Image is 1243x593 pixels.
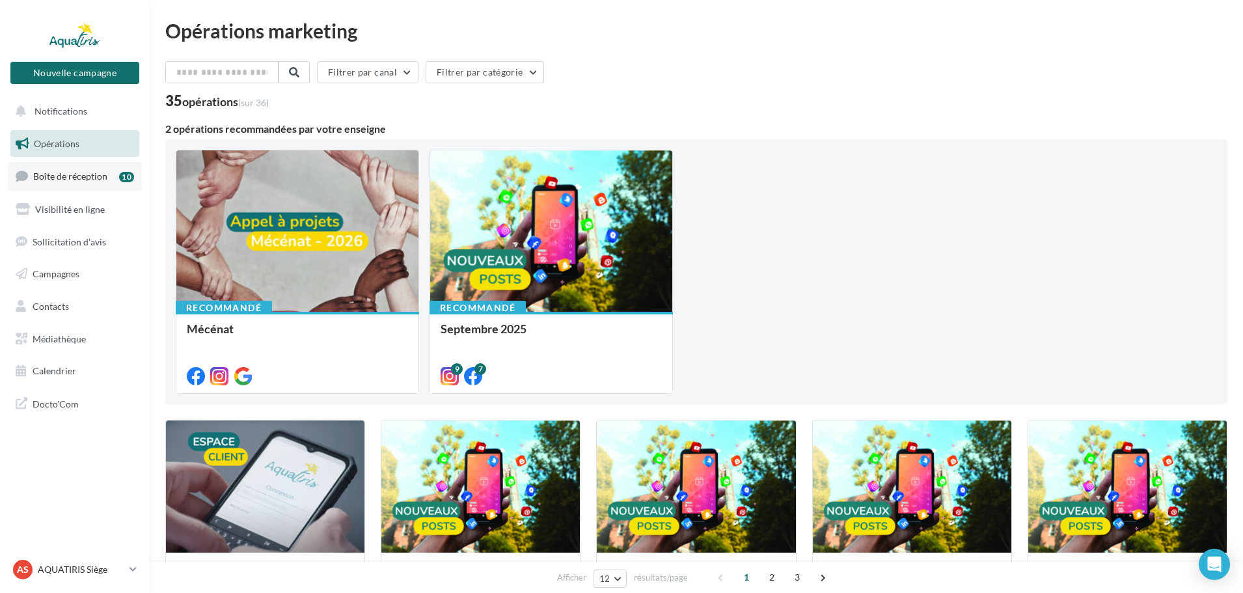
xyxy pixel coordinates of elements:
div: 2 opérations recommandées par votre enseigne [165,124,1227,134]
span: Campagnes [33,268,79,279]
a: Sollicitation d'avis [8,228,142,256]
div: opérations [182,96,269,107]
span: Boîte de réception [33,171,107,182]
span: 12 [599,573,610,584]
div: Septembre 2025 [441,322,662,348]
a: Médiathèque [8,325,142,353]
span: 3 [787,567,808,588]
span: 1 [736,567,757,588]
div: Recommandé [430,301,526,315]
span: Calendrier [33,365,76,376]
a: Docto'Com [8,390,142,417]
span: Sollicitation d'avis [33,236,106,247]
span: AS [17,563,29,576]
span: 2 [761,567,782,588]
span: Afficher [557,572,586,584]
span: (sur 36) [238,97,269,108]
span: Opérations [34,138,79,149]
button: Filtrer par catégorie [426,61,544,83]
a: Contacts [8,293,142,320]
div: Recommandé [176,301,272,315]
div: 35 [165,94,269,108]
a: Boîte de réception10 [8,162,142,190]
span: Docto'Com [33,395,79,412]
div: 7 [474,363,486,375]
span: Médiathèque [33,333,86,344]
span: résultats/page [634,572,688,584]
span: Notifications [34,105,87,117]
span: Visibilité en ligne [35,204,105,215]
div: 10 [119,172,134,182]
p: AQUATIRIS Siège [38,563,124,576]
div: Opérations marketing [165,21,1227,40]
a: Opérations [8,130,142,158]
a: Calendrier [8,357,142,385]
button: Notifications [8,98,137,125]
div: Mécénat [187,322,408,348]
a: AS AQUATIRIS Siège [10,557,139,582]
a: Campagnes [8,260,142,288]
span: Contacts [33,301,69,312]
button: Nouvelle campagne [10,62,139,84]
a: Visibilité en ligne [8,196,142,223]
button: Filtrer par canal [317,61,418,83]
button: 12 [594,570,627,588]
div: Open Intercom Messenger [1199,549,1230,580]
div: 9 [451,363,463,375]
